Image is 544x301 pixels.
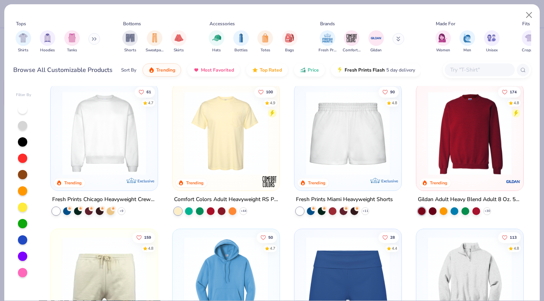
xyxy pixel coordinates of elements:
[156,67,175,73] span: Trending
[40,30,55,53] div: filter for Hoodies
[484,30,500,53] button: filter button
[438,33,447,42] img: Women Image
[122,30,138,53] div: filter for Shorts
[390,90,395,94] span: 90
[148,67,155,73] img: trending.gif
[260,67,282,73] span: Top Rated
[126,33,135,42] img: Shorts Image
[137,178,154,184] span: Exclusive
[40,47,55,53] span: Hoodies
[484,209,490,213] span: + 30
[174,33,183,42] img: Skirts Image
[522,30,537,53] div: filter for Cropped
[435,30,451,53] button: filter button
[435,30,451,53] div: filter for Women
[201,67,234,73] span: Most Favorited
[296,195,393,205] div: Fresh Prints Miami Heavyweight Shorts
[381,178,398,184] span: Exclusive
[379,86,399,97] button: Like
[345,67,385,73] span: Fresh Prints Flash
[234,47,248,53] span: Bottles
[436,47,450,53] span: Women
[510,90,517,94] span: 174
[13,65,113,75] div: Browse All Customizable Products
[64,30,80,53] button: filter button
[270,100,275,106] div: 4.9
[43,33,52,42] img: Hoodies Image
[346,32,357,44] img: Comfort Colors Image
[484,30,500,53] div: filter for Unisex
[121,66,136,73] div: Sort By
[257,30,273,53] button: filter button
[463,47,471,53] span: Men
[144,235,151,239] span: 159
[514,245,519,251] div: 4.8
[16,30,31,53] button: filter button
[343,30,361,53] div: filter for Comfort Colors
[459,30,475,53] div: filter for Men
[343,47,361,53] span: Comfort Colors
[40,30,55,53] button: filter button
[261,33,269,42] img: Totes Image
[294,63,325,77] button: Price
[146,30,164,53] button: filter button
[146,47,164,53] span: Sweatpants
[392,245,397,251] div: 4.4
[386,66,415,75] span: 5 day delivery
[212,47,221,53] span: Hats
[124,47,136,53] span: Shorts
[514,100,519,106] div: 4.8
[343,30,361,53] button: filter button
[285,33,294,42] img: Bags Image
[252,67,258,73] img: TopRated.gif
[120,209,123,213] span: + 9
[52,195,156,205] div: Fresh Prints Chicago Heavyweight Crewneck
[193,67,199,73] img: most_fav.gif
[233,30,249,53] div: filter for Bottles
[522,47,537,53] span: Cropped
[67,47,77,53] span: Tanks
[123,20,141,27] div: Bottoms
[270,245,275,251] div: 4.7
[392,100,397,106] div: 4.8
[241,209,246,213] span: + 44
[319,30,336,53] button: filter button
[143,63,181,77] button: Trending
[498,86,521,97] button: Like
[174,195,278,205] div: Comfort Colors Adult Heavyweight RS Pocket T-Shirt
[150,33,159,42] img: Sweatpants Image
[285,47,294,53] span: Bags
[209,30,224,53] button: filter button
[525,33,534,42] img: Cropped Image
[370,32,382,44] img: Gildan Image
[319,30,336,53] div: filter for Fresh Prints
[122,30,138,53] button: filter button
[266,90,273,94] span: 100
[522,30,537,53] button: filter button
[19,33,28,42] img: Shirts Image
[246,63,288,77] button: Top Rated
[233,30,249,53] button: filter button
[368,30,384,53] button: filter button
[319,47,336,53] span: Fresh Prints
[459,30,475,53] button: filter button
[64,30,80,53] div: filter for Tanks
[486,47,498,53] span: Unisex
[436,20,455,27] div: Made For
[171,30,187,53] div: filter for Skirts
[16,92,32,98] div: Filter By
[237,33,245,42] img: Bottles Image
[487,33,496,42] img: Unisex Image
[68,33,76,42] img: Tanks Image
[58,91,150,175] img: 1358499d-a160-429c-9f1e-ad7a3dc244c9
[16,20,26,27] div: Tops
[424,91,516,175] img: c7b025ed-4e20-46ac-9c52-55bc1f9f47df
[498,232,521,243] button: Like
[212,33,221,42] img: Hats Image
[254,86,277,97] button: Like
[522,8,537,23] button: Close
[135,86,155,97] button: Like
[268,235,273,239] span: 50
[370,47,382,53] span: Gildan
[379,232,399,243] button: Like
